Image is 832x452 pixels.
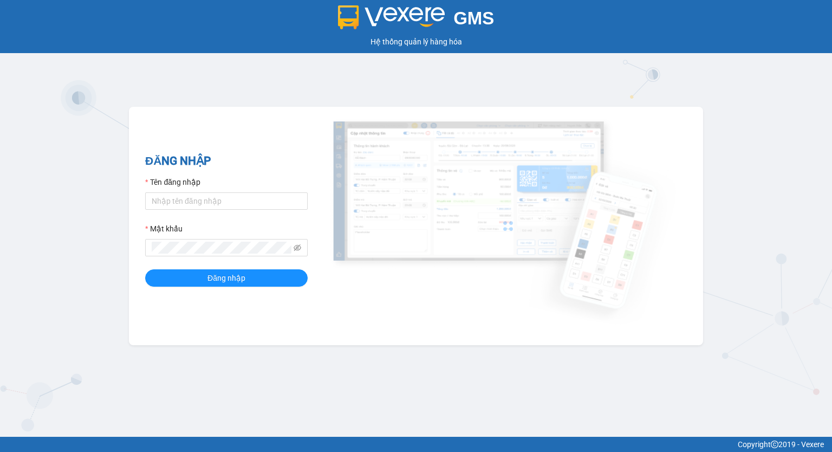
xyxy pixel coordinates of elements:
[145,176,200,188] label: Tên đăng nhập
[8,438,824,450] div: Copyright 2019 - Vexere
[207,272,245,284] span: Đăng nhập
[294,244,301,251] span: eye-invisible
[771,441,778,448] span: copyright
[338,5,445,29] img: logo 2
[3,36,829,48] div: Hệ thống quản lý hàng hóa
[145,223,183,235] label: Mật khẩu
[152,242,291,254] input: Mật khẩu
[145,152,308,170] h2: ĐĂNG NHẬP
[145,192,308,210] input: Tên đăng nhập
[453,8,494,28] span: GMS
[145,269,308,287] button: Đăng nhập
[338,16,495,25] a: GMS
